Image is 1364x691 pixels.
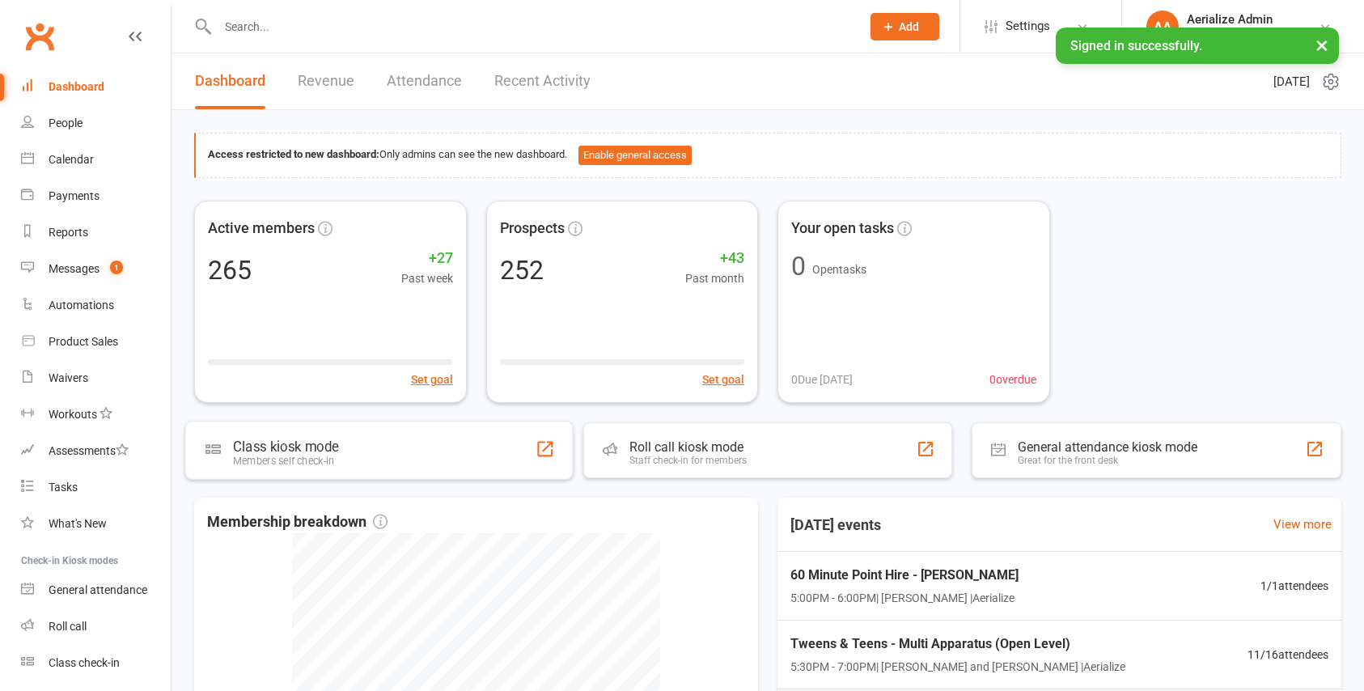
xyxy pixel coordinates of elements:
span: Past week [401,269,453,287]
span: Tweens & Teens - Multi Apparatus (Open Level) [790,634,1125,655]
span: 0 overdue [989,371,1036,388]
a: Dashboard [21,69,171,105]
span: 60 Minute Point Hire - [PERSON_NAME] [790,565,1019,586]
a: Product Sales [21,324,171,360]
a: Revenue [298,53,354,109]
div: Tasks [49,481,78,494]
div: Payments [49,189,100,202]
span: 11 / 16 attendees [1248,646,1328,663]
div: Dashboard [49,80,104,93]
span: Active members [208,217,315,240]
div: Aerialize [1187,27,1273,41]
div: Automations [49,299,114,312]
div: Members self check-in [233,455,338,467]
a: Roll call [21,608,171,645]
div: 0 [791,253,806,279]
div: Aerialize Admin [1187,12,1273,27]
button: Set goal [411,371,453,388]
span: 1 [110,261,123,274]
a: Dashboard [195,53,265,109]
button: Set goal [702,371,744,388]
div: 265 [208,257,252,283]
a: Assessments [21,433,171,469]
strong: Access restricted to new dashboard: [208,148,379,160]
span: [DATE] [1273,72,1310,91]
h3: [DATE] events [777,511,894,540]
span: 5:30PM - 7:00PM | [PERSON_NAME] and [PERSON_NAME] | Aerialize [790,658,1125,676]
div: Great for the front desk [1018,455,1197,466]
a: Reports [21,214,171,251]
span: Open tasks [812,263,866,276]
input: Search... [213,15,849,38]
span: +43 [685,247,744,270]
a: Workouts [21,396,171,433]
button: Add [871,13,939,40]
div: People [49,117,83,129]
span: Past month [685,269,744,287]
span: 1 / 1 attendees [1260,577,1328,595]
span: Your open tasks [791,217,894,240]
div: Messages [49,262,100,275]
span: +27 [401,247,453,270]
div: What's New [49,517,107,530]
span: Membership breakdown [207,511,388,534]
span: Settings [1006,8,1050,45]
a: Tasks [21,469,171,506]
div: Only admins can see the new dashboard. [208,146,1328,165]
div: AA [1146,11,1179,43]
a: View more [1273,515,1332,534]
div: Class kiosk mode [233,439,338,455]
div: Assessments [49,444,129,457]
div: Calendar [49,153,94,166]
a: People [21,105,171,142]
div: General attendance [49,583,147,596]
a: Automations [21,287,171,324]
div: Workouts [49,408,97,421]
a: Payments [21,178,171,214]
span: Prospects [500,217,565,240]
div: Staff check-in for members [629,455,747,466]
a: Waivers [21,360,171,396]
div: General attendance kiosk mode [1018,439,1197,455]
span: Signed in successfully. [1070,38,1202,53]
div: Product Sales [49,335,118,348]
a: Clubworx [19,16,60,57]
a: General attendance kiosk mode [21,572,171,608]
div: Reports [49,226,88,239]
a: Class kiosk mode [21,645,171,681]
a: What's New [21,506,171,542]
button: × [1307,28,1336,62]
a: Calendar [21,142,171,178]
div: Roll call kiosk mode [629,439,747,455]
span: 0 Due [DATE] [791,371,853,388]
span: 5:00PM - 6:00PM | [PERSON_NAME] | Aerialize [790,589,1019,607]
div: Waivers [49,371,88,384]
div: Roll call [49,620,87,633]
div: Class check-in [49,656,120,669]
span: Add [899,20,919,33]
button: Enable general access [578,146,692,165]
a: Recent Activity [494,53,591,109]
a: Messages 1 [21,251,171,287]
a: Attendance [387,53,462,109]
div: 252 [500,257,544,283]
